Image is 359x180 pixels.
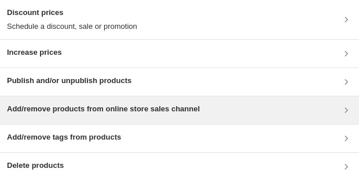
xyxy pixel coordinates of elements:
[7,75,131,87] h3: Publish and/or unpublish products
[7,132,121,143] h3: Add/remove tags from products
[7,47,62,58] h3: Increase prices
[7,7,137,18] h3: Discount prices
[7,21,137,32] p: Schedule a discount, sale or promotion
[7,103,200,115] h3: Add/remove products from online store sales channel
[7,160,64,171] h3: Delete products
